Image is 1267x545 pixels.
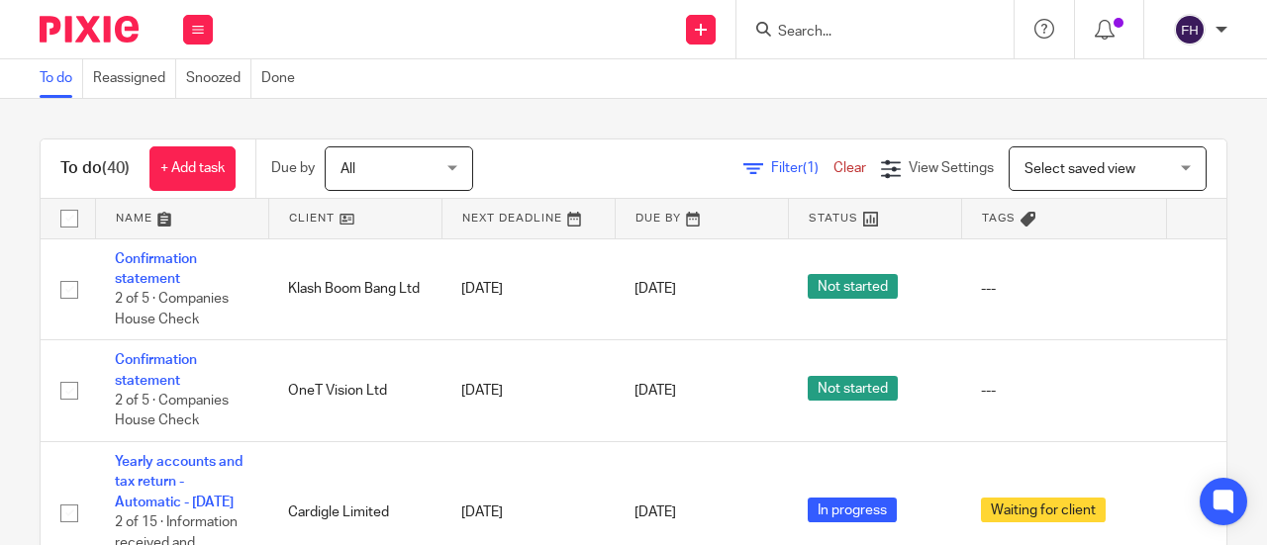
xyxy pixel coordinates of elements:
span: (40) [102,160,130,176]
span: All [341,162,355,176]
a: To do [40,59,83,98]
td: OneT Vision Ltd [268,340,441,442]
td: [DATE] [441,238,615,340]
h1: To do [60,158,130,179]
span: Waiting for client [981,498,1106,522]
span: 2 of 5 · Companies House Check [115,394,229,428]
a: Confirmation statement [115,252,197,286]
span: Not started [808,274,898,299]
span: [DATE] [634,505,676,519]
span: [DATE] [634,282,676,296]
td: Klash Boom Bang Ltd [268,238,441,340]
span: View Settings [909,161,994,175]
span: Not started [808,376,898,401]
p: Due by [271,158,315,178]
span: Filter [771,161,833,175]
a: Clear [833,161,866,175]
span: Select saved view [1024,162,1135,176]
a: Done [261,59,305,98]
span: 2 of 5 · Companies House Check [115,292,229,326]
span: In progress [808,498,897,522]
img: Pixie [40,16,139,43]
div: --- [981,279,1146,299]
a: Confirmation statement [115,353,197,387]
a: Yearly accounts and tax return - Automatic - [DATE] [115,455,243,509]
span: (1) [803,161,819,175]
td: [DATE] [441,340,615,442]
span: Tags [982,213,1016,224]
span: [DATE] [634,384,676,398]
img: svg%3E [1174,14,1206,45]
input: Search [776,24,954,42]
div: --- [981,381,1146,401]
a: Snoozed [186,59,251,98]
a: Reassigned [93,59,176,98]
a: + Add task [149,146,236,191]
